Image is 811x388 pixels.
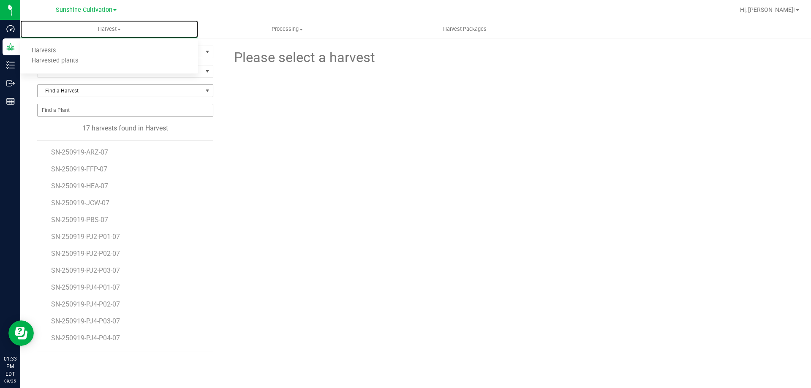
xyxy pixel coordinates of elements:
[6,97,15,106] inline-svg: Reports
[51,266,120,274] span: SN-250919-PJ2-P03-07
[376,20,554,38] a: Harvest Packages
[6,61,15,69] inline-svg: Inventory
[198,20,376,38] a: Processing
[4,378,16,384] p: 09/25
[199,25,376,33] span: Processing
[51,351,120,359] span: SN-250919-PJ4-P05-07
[56,6,112,14] span: Sunshine Cultivation
[38,104,213,116] input: NO DATA FOUND
[51,283,120,291] span: SN-250919-PJ4-P01-07
[233,47,375,68] span: Please select a harvest
[20,57,90,65] span: Harvested plants
[51,165,107,173] span: SN-250919-FFP-07
[202,46,213,58] span: select
[6,24,15,33] inline-svg: Dashboard
[51,334,120,342] span: SN-250919-PJ4-P04-07
[51,148,108,156] span: SN-250919-ARZ-07
[20,25,198,33] span: Harvest
[20,20,198,38] a: Harvest Harvests Harvested plants
[740,6,795,13] span: Hi, [PERSON_NAME]!
[51,199,109,207] span: SN-250919-JCW-07
[37,123,213,133] div: 17 harvests found in Harvest
[51,216,108,224] span: SN-250919-PBS-07
[432,25,498,33] span: Harvest Packages
[8,320,34,346] iframe: Resource center
[51,233,120,241] span: SN-250919-PJ2-P01-07
[38,85,202,97] span: Find a Harvest
[51,250,120,258] span: SN-250919-PJ2-P02-07
[51,300,120,308] span: SN-250919-PJ4-P02-07
[6,79,15,87] inline-svg: Outbound
[51,182,108,190] span: SN-250919-HEA-07
[6,43,15,51] inline-svg: Grow
[4,355,16,378] p: 01:33 PM EDT
[20,47,67,54] span: Harvests
[51,317,120,325] span: SN-250919-PJ4-P03-07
